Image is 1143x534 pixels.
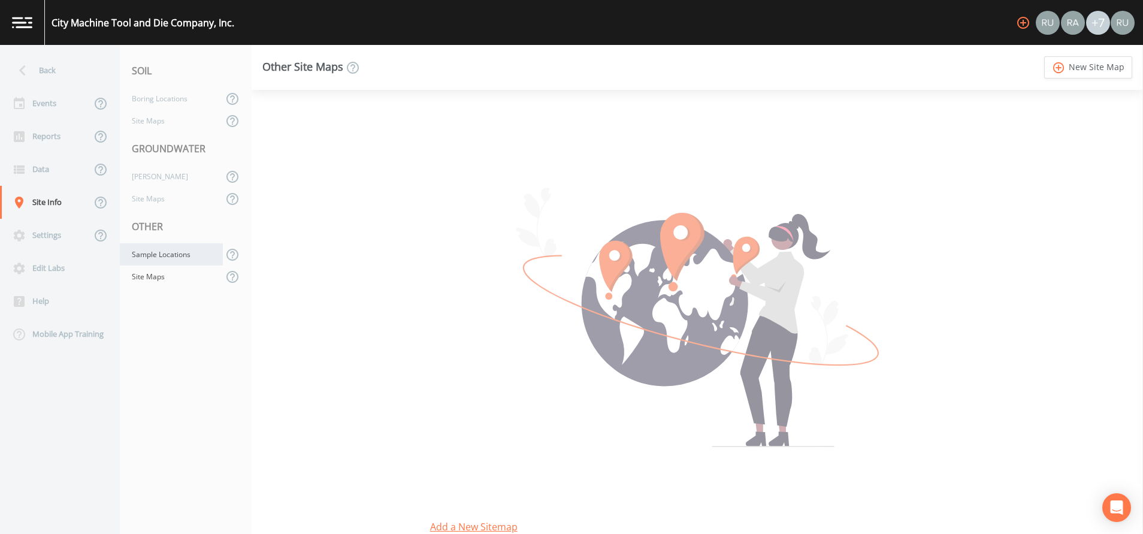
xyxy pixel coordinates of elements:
[52,16,234,30] div: City Machine Tool and Die Company, Inc.
[1086,11,1110,35] div: +7
[1102,493,1131,522] div: Open Intercom Messenger
[12,17,32,28] img: logo
[120,54,252,88] div: SOIL
[430,520,965,534] a: Add a New Sitemap
[120,88,223,110] a: Boring Locations
[1044,56,1132,79] a: add_circle_outlineNew Site Map
[1036,11,1060,35] img: a5c06d64ce99e847b6841ccd0307af82
[120,243,223,266] a: Sample Locations
[516,188,878,448] img: undraw_world-CdpkF1oy.svg
[120,132,252,165] div: GROUNDWATER
[1061,11,1085,35] img: 7493944169e4cb9b715a099ebe515ac2
[120,210,252,243] div: OTHER
[120,165,223,188] a: [PERSON_NAME]
[1060,11,1085,35] div: Radlie J Storer
[120,188,223,210] a: Site Maps
[1052,61,1066,74] i: add_circle_outline
[1035,11,1060,35] div: Russell Schindler
[1111,11,1135,35] img: a5c06d64ce99e847b6841ccd0307af82
[262,61,360,75] div: Other Site Maps
[120,110,223,132] a: Site Maps
[120,266,223,288] a: Site Maps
